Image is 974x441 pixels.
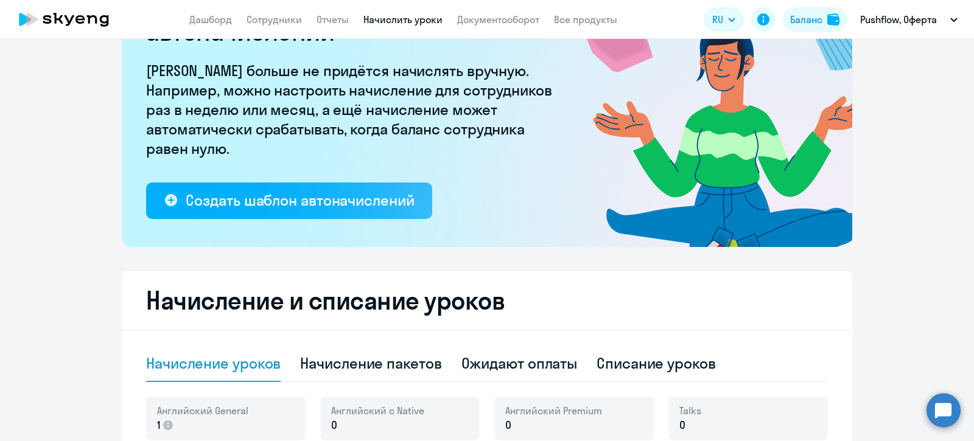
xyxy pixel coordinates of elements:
span: RU [712,12,723,27]
img: balance [827,13,839,26]
a: Отчеты [317,13,349,26]
span: 1 [157,417,161,433]
a: Начислить уроки [363,13,443,26]
button: RU [704,7,744,32]
span: 0 [679,417,685,433]
div: Начисление пакетов [300,353,441,373]
span: Английский General [157,404,248,417]
div: Списание уроков [597,353,716,373]
a: Документооборот [457,13,539,26]
span: Английский с Native [331,404,424,417]
span: 0 [331,417,337,433]
p: [PERSON_NAME] больше не придётся начислять вручную. Например, можно настроить начисление для сотр... [146,61,560,158]
span: Talks [679,404,701,417]
span: Английский Premium [505,404,602,417]
h2: Начисление и списание уроков [146,286,828,315]
button: Pushflow, Оферта [854,5,964,34]
p: Pushflow, Оферта [860,12,937,27]
a: Все продукты [554,13,617,26]
div: Баланс [790,12,822,27]
button: Создать шаблон автоначислений [146,182,432,219]
a: Сотрудники [247,13,302,26]
div: Начисление уроков [146,353,281,373]
button: Балансbalance [783,7,847,32]
div: Создать шаблон автоначислений [186,190,414,210]
div: Ожидают оплаты [461,353,578,373]
span: 0 [505,417,511,433]
a: Дашборд [189,13,232,26]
